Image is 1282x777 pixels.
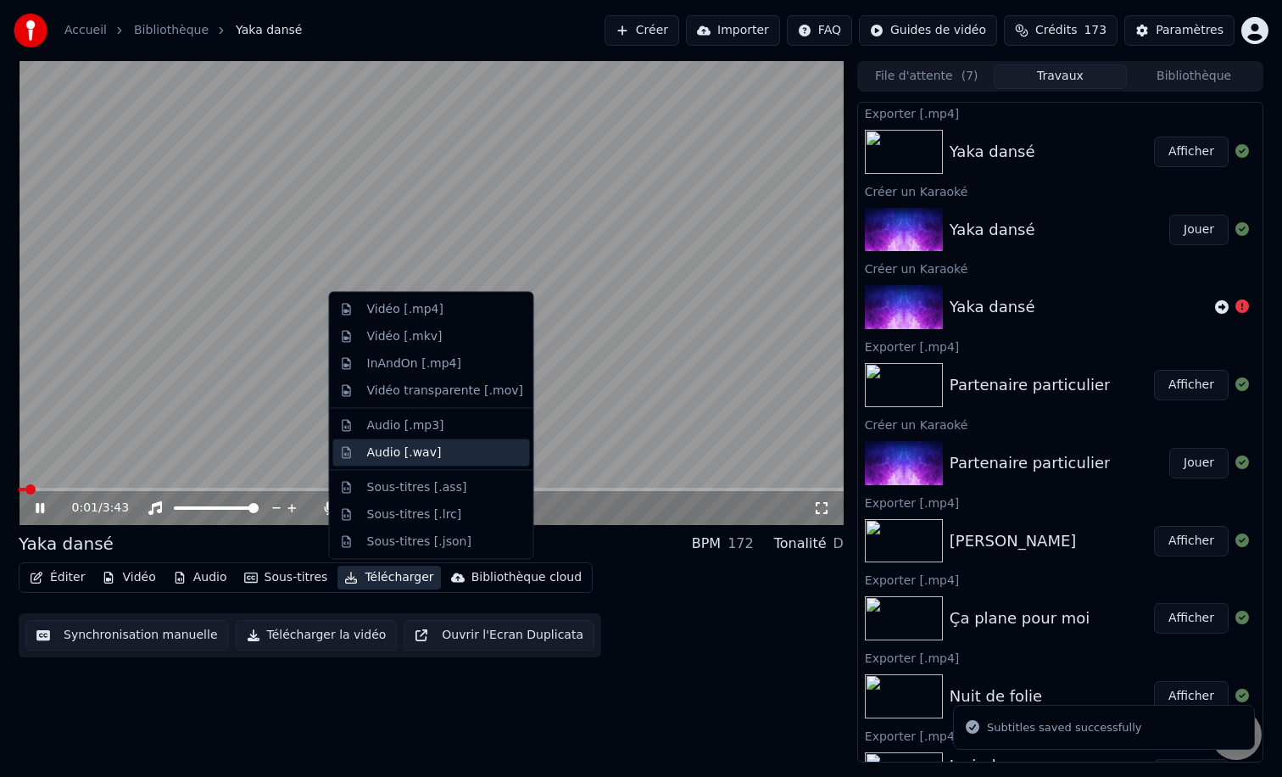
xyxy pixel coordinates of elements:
button: Vidéo [95,566,162,590]
button: Afficher [1154,526,1229,556]
div: Partenaire particulier [950,451,1111,475]
span: Yaka dansé [236,22,302,39]
div: BPM [692,534,721,554]
div: Nuit de folie [950,685,1042,708]
button: Éditer [23,566,92,590]
button: Afficher [1154,370,1229,400]
button: Télécharger la vidéo [236,620,398,651]
button: Importer [686,15,780,46]
button: Synchronisation manuelle [25,620,229,651]
div: [PERSON_NAME] [950,529,1077,553]
div: Créer un Karaoké [858,181,1262,201]
span: ( 7 ) [961,68,978,85]
button: Guides de vidéo [859,15,997,46]
button: Ouvrir l'Ecran Duplicata [404,620,594,651]
div: Créer un Karaoké [858,258,1262,278]
div: Paramètres [1156,22,1223,39]
div: Sous-titres [.ass] [367,478,467,495]
div: Exporter [.mp4] [858,569,1262,590]
button: Télécharger [337,566,440,590]
button: Travaux [994,64,1128,89]
div: Exporter [.mp4] [858,492,1262,512]
div: Tonalité [774,534,827,554]
div: Exporter [.mp4] [858,336,1262,356]
div: Yaka dansé [950,140,1035,164]
div: Ça plane pour moi [950,607,1090,630]
button: Crédits173 [1004,15,1118,46]
div: 172 [727,534,754,554]
div: Exporter [.mp4] [858,103,1262,123]
div: Yaka dansé [19,532,114,556]
div: Vidéo transparente [.mov] [367,382,523,399]
a: Accueil [64,22,107,39]
nav: breadcrumb [64,22,302,39]
div: InAndOn [.mp4] [367,355,462,372]
button: FAQ [787,15,852,46]
div: Exporter [.mp4] [858,647,1262,668]
div: / [72,500,113,517]
div: Vidéo [.mkv] [367,327,443,344]
div: Audio [.wav] [367,444,442,461]
div: Créer un Karaoké [858,414,1262,434]
button: Bibliothèque [1127,64,1261,89]
button: Audio [166,566,234,590]
span: Crédits [1035,22,1077,39]
div: Bibliothèque cloud [471,569,582,586]
div: D [833,534,844,554]
div: Sous-titres [.lrc] [367,506,462,523]
button: Paramètres [1124,15,1235,46]
button: Afficher [1154,603,1229,634]
span: 0:01 [72,500,98,517]
div: Exporter [.mp4] [858,725,1262,746]
span: 3:43 [103,500,129,517]
div: Partenaire particulier [950,373,1111,397]
div: Yaka dansé [950,295,1035,319]
button: Jouer [1169,448,1229,478]
button: Afficher [1154,681,1229,712]
a: Bibliothèque [134,22,209,39]
div: Subtitles saved successfully [987,719,1141,736]
div: Sous-titres [.json] [367,533,471,550]
div: Yaka dansé [950,218,1035,242]
div: Vidéo [.mp4] [367,301,443,318]
span: 173 [1084,22,1106,39]
button: Jouer [1169,215,1229,245]
button: Sous-titres [237,566,335,590]
button: Afficher [1154,137,1229,167]
button: File d'attente [860,64,994,89]
img: youka [14,14,47,48]
div: Audio [.mp3] [367,416,444,433]
button: Créer [605,15,679,46]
